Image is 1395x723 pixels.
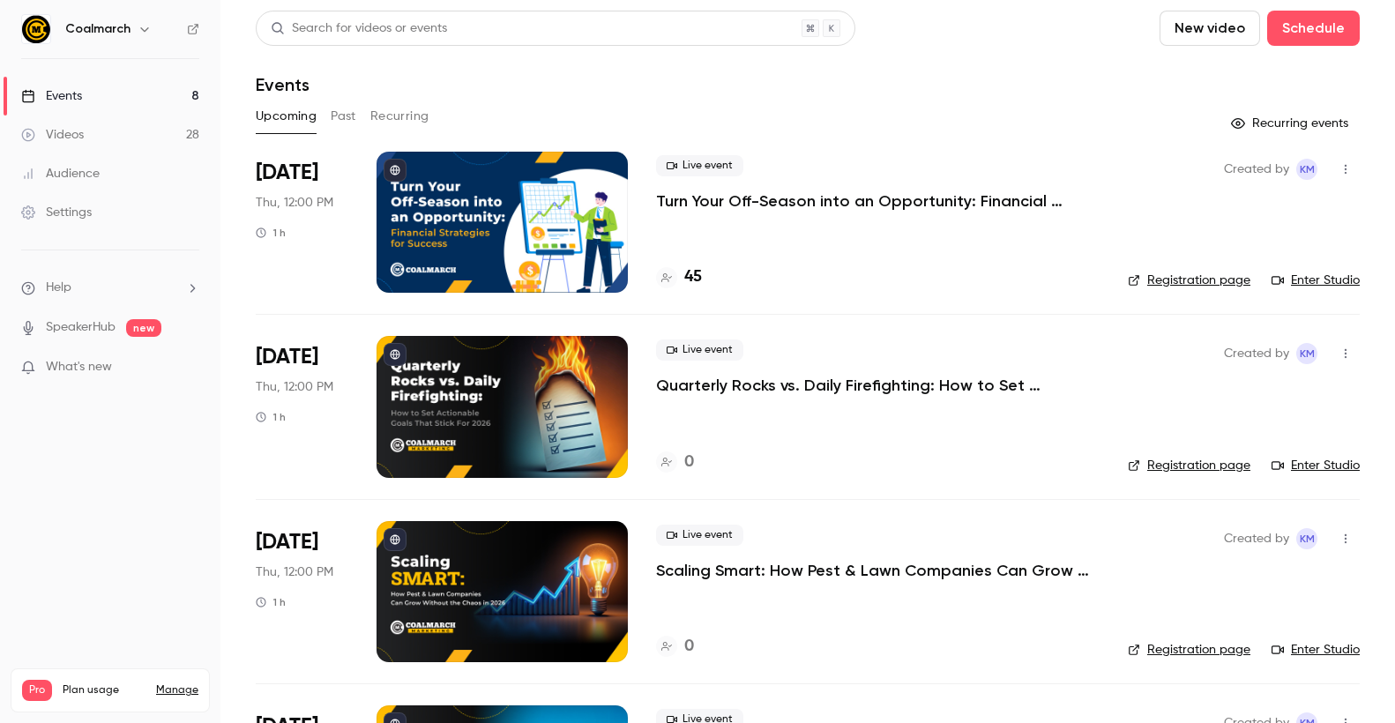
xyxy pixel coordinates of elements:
a: Turn Your Off-Season into an Opportunity: Financial Strategies for Success [656,190,1100,212]
span: Created by [1224,343,1289,364]
a: Enter Studio [1272,641,1360,659]
h4: 0 [684,635,694,659]
a: SpeakerHub [46,318,116,337]
button: Past [331,102,356,130]
button: Schedule [1267,11,1360,46]
button: New video [1160,11,1260,46]
a: 45 [656,265,702,289]
h1: Events [256,74,310,95]
li: help-dropdown-opener [21,279,199,297]
a: Manage [156,683,198,697]
span: KM [1300,528,1315,549]
span: KM [1300,343,1315,364]
div: Aug 21 Thu, 12:00 PM (America/New York) [256,152,348,293]
img: Coalmarch [22,15,50,43]
span: Created by [1224,159,1289,180]
div: Videos [21,126,84,144]
a: Enter Studio [1272,457,1360,474]
span: [DATE] [256,528,318,556]
button: Recurring events [1223,109,1360,138]
h4: 0 [684,451,694,474]
span: Live event [656,339,743,361]
span: Thu, 12:00 PM [256,378,333,396]
span: KM [1300,159,1315,180]
a: Quarterly Rocks vs. Daily Firefighting: How to Set Actionable Goals That Stick For 2026 [656,375,1100,396]
span: Pro [22,680,52,701]
span: Help [46,279,71,297]
h6: Coalmarch [65,20,131,38]
button: Recurring [370,102,429,130]
a: Scaling Smart: How Pest & Lawn Companies Can Grow Without the Chaos in [DATE] [656,560,1100,581]
span: Katie McCaskill [1296,528,1317,549]
div: 1 h [256,410,286,424]
iframe: Noticeable Trigger [178,360,199,376]
span: new [126,319,161,337]
span: Thu, 12:00 PM [256,194,333,212]
a: 0 [656,451,694,474]
div: Sep 18 Thu, 12:00 PM (America/New York) [256,521,348,662]
h4: 45 [684,265,702,289]
a: Enter Studio [1272,272,1360,289]
div: 1 h [256,595,286,609]
div: Audience [21,165,100,183]
div: 1 h [256,226,286,240]
div: Settings [21,204,92,221]
span: Created by [1224,528,1289,549]
span: Live event [656,525,743,546]
span: [DATE] [256,159,318,187]
span: Live event [656,155,743,176]
div: Events [21,87,82,105]
span: What's new [46,358,112,376]
span: Thu, 12:00 PM [256,563,333,581]
a: Registration page [1128,641,1250,659]
a: Registration page [1128,457,1250,474]
span: [DATE] [256,343,318,371]
div: Search for videos or events [271,19,447,38]
a: Registration page [1128,272,1250,289]
span: Plan usage [63,683,145,697]
a: 0 [656,635,694,659]
span: Katie McCaskill [1296,159,1317,180]
button: Upcoming [256,102,317,130]
div: Sep 4 Thu, 12:00 PM (America/New York) [256,336,348,477]
span: Katie McCaskill [1296,343,1317,364]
